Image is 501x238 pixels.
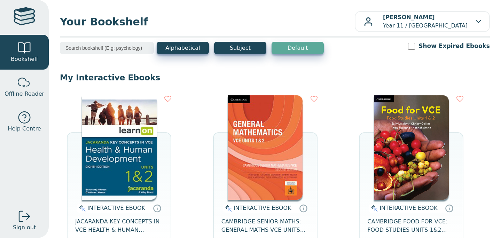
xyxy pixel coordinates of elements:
[369,204,378,213] img: interactive.svg
[157,42,209,54] button: Alphabetical
[379,205,437,211] span: INTERACTIVE EBOOK
[153,204,161,212] a: Interactive eBooks are accessed online via the publisher’s portal. They contain interactive resou...
[383,13,468,30] p: Year 11 / [GEOGRAPHIC_DATA]
[272,42,324,54] button: Default
[60,72,490,83] p: My Interactive Ebooks
[11,55,38,63] span: Bookshelf
[445,204,453,212] a: Interactive eBooks are accessed online via the publisher’s portal. They contain interactive resou...
[60,14,355,30] span: Your Bookshelf
[367,217,455,234] span: CAMBRIDGE FOOD FOR VCE: FOOD STUDIES UNITS 1&2 EBOOK
[234,205,291,211] span: INTERACTIVE EBOOK
[87,205,145,211] span: INTERACTIVE EBOOK
[223,204,232,213] img: interactive.svg
[214,42,266,54] button: Subject
[77,204,86,213] img: interactive.svg
[299,204,307,212] a: Interactive eBooks are accessed online via the publisher’s portal. They contain interactive resou...
[418,42,490,50] label: Show Expired Ebooks
[60,42,154,54] input: Search bookshelf (E.g: psychology)
[221,217,309,234] span: CAMBRIDGE SENIOR MATHS: GENERAL MATHS VCE UNITS 1&2 EBOOK 2E
[75,217,163,234] span: JACARANDA KEY CONCEPTS IN VCE HEALTH & HUMAN DEVELOPMENT UNITS 1&2 LEARNON EBOOK 8E
[228,95,303,200] img: 98e9f931-67be-40f3-b733-112c3181ee3a.jpg
[13,223,36,232] span: Sign out
[383,14,435,21] b: [PERSON_NAME]
[8,125,41,133] span: Help Centre
[5,90,44,98] span: Offline Reader
[374,95,449,200] img: abc634eb-1245-4f65-ae46-0424a4401f81.png
[82,95,157,200] img: db0c0c84-88f5-4982-b677-c50e1668d4a0.jpg
[355,11,490,32] button: [PERSON_NAME]Year 11 / [GEOGRAPHIC_DATA]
